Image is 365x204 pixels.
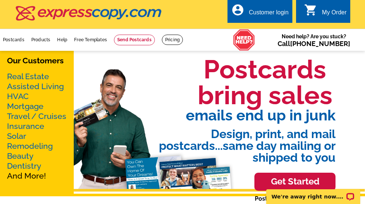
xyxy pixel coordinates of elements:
[231,3,244,17] i: account_circle
[7,112,66,121] a: Travel / Cruises
[304,8,347,17] a: shopping_cart My Order
[3,37,24,42] a: Postcards
[57,37,67,42] a: Help
[322,9,347,20] div: My Order
[74,37,107,42] a: Free Templates
[249,9,289,20] div: Customer login
[7,131,26,141] a: Solar
[304,3,317,17] i: shopping_cart
[233,29,255,51] img: help
[7,122,44,131] a: Insurance
[7,82,64,91] a: Assisted Living
[7,71,67,181] p: And More!
[159,108,336,123] span: emails end up in junk
[7,141,53,151] a: Remodeling
[278,40,350,48] span: Call
[231,8,289,17] a: account_circle Customer login
[177,56,353,108] h1: Postcards bring sales
[261,181,365,204] iframe: LiveChat chat widget
[31,37,51,42] a: Products
[7,56,64,65] b: Our Customers
[264,176,326,187] h3: Get Started
[290,40,350,48] a: [PHONE_NUMBER]
[7,92,29,101] a: HVAC
[7,72,49,81] a: Real Estate
[7,102,44,111] a: Mortgage
[278,33,350,48] span: Need help? Are you stuck?
[159,123,336,163] span: Design, print, and mail postcards...same day mailing or shipped to you
[254,163,336,194] a: Get Started
[7,161,41,170] a: Dentistry
[7,151,34,161] a: Beauty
